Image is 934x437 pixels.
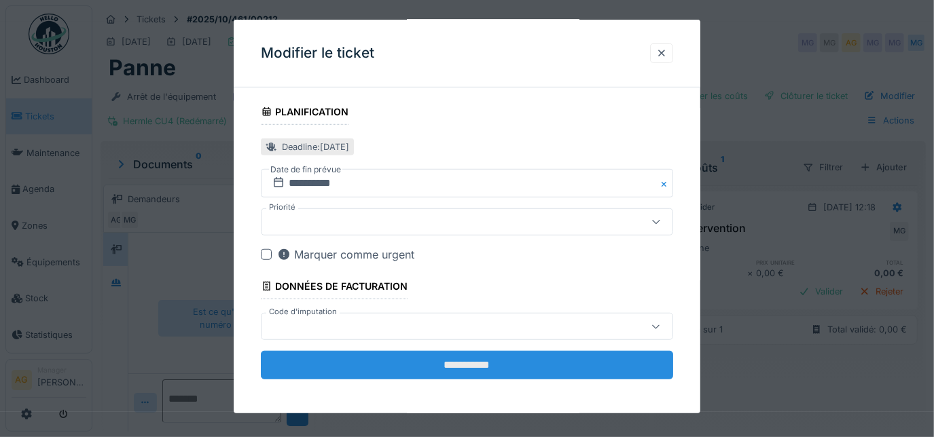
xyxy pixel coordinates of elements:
button: Close [658,169,673,197]
label: Priorité [266,202,298,213]
label: Date de fin prévue [269,162,342,177]
div: Marquer comme urgent [277,246,414,263]
label: Code d'imputation [266,306,340,318]
h3: Modifier le ticket [261,45,374,62]
div: Planification [261,102,349,125]
div: Données de facturation [261,276,408,299]
div: Deadline : [DATE] [282,140,349,153]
